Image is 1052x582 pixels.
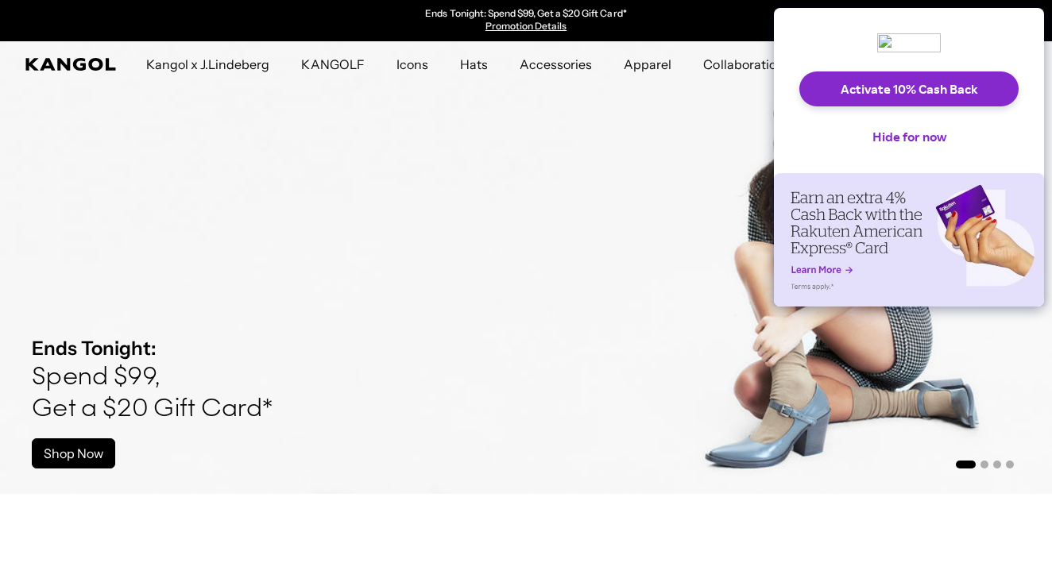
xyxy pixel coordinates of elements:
span: KANGOLF [301,41,364,87]
slideshow-component: Announcement bar [362,8,690,33]
a: Kangol [25,58,117,71]
p: Ends Tonight: Spend $99, Get a $20 Gift Card* [425,8,626,21]
span: Collaborations [703,41,790,87]
h4: Spend $99, [32,362,273,394]
button: Go to slide 2 [980,461,988,468]
a: KANGOLF [285,41,380,87]
button: Go to slide 1 [956,461,976,468]
a: Collaborations [687,41,806,87]
span: Kangol x J.Lindeberg [146,41,270,87]
button: Go to slide 4 [1006,461,1014,468]
button: Go to slide 3 [993,461,1001,468]
a: Kangol x J.Lindeberg [130,41,286,87]
div: Announcement [362,8,690,33]
a: Apparel [608,41,687,87]
span: Accessories [520,41,592,87]
span: Hats [460,41,488,87]
a: Icons [381,41,444,87]
span: Icons [396,41,428,87]
span: Apparel [624,41,671,87]
div: 1 of 2 [362,8,690,33]
ul: Select a slide to show [954,457,1014,470]
a: Hats [444,41,504,87]
strong: Ends Tonight: [32,337,157,360]
a: Accessories [504,41,608,87]
h4: Get a $20 Gift Card* [32,394,273,426]
a: Promotion Details [485,20,567,32]
a: Shop Now [32,438,115,468]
